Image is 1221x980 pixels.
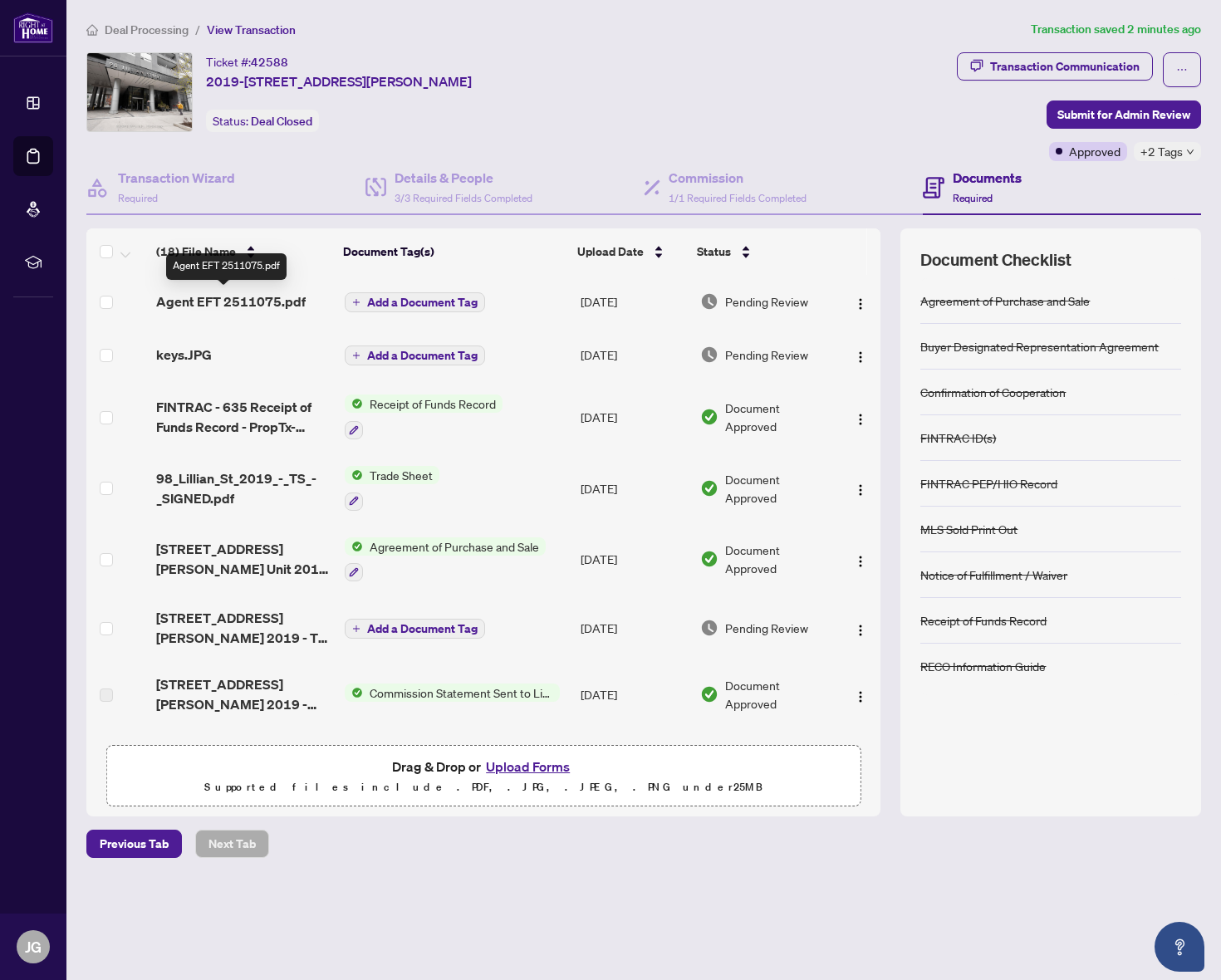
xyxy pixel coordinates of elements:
span: Trade Sheet [363,466,439,484]
span: Document Approved [725,399,832,435]
p: Supported files include .PDF, .JPG, .JPEG, .PNG under 25 MB [117,777,850,797]
button: Logo [847,681,874,708]
button: Upload Forms [481,756,575,777]
td: [DATE] [574,381,694,453]
span: down [1186,148,1194,156]
span: Status [697,243,731,261]
span: Document Approved [725,470,832,507]
img: Document Status [700,345,718,364]
div: Ticket #: [206,52,288,71]
button: Status IconAgreement of Purchase and Sale [345,537,546,582]
img: Logo [854,297,867,311]
img: Logo [854,350,867,364]
div: Transaction Communication [990,53,1140,80]
span: (18) File Name [156,243,236,261]
span: Commission Statement Sent to Listing Brokerage [363,684,560,702]
button: Add a Document Tag [345,292,485,313]
span: plus [352,625,360,633]
span: +2 Tags [1140,142,1183,161]
img: Logo [854,483,867,497]
img: Document Status [700,619,718,637]
img: Document Status [700,408,718,426]
button: Logo [847,404,874,430]
td: [DATE] [574,275,694,328]
span: Agent EFT 2511075.pdf [156,292,306,311]
th: Status [690,228,835,275]
button: Add a Document Tag [345,345,485,366]
button: Status IconTrade Sheet [345,466,439,511]
span: Deal Closed [251,114,312,129]
button: Logo [847,546,874,572]
img: IMG-C12127961_1.jpg [87,53,192,131]
span: Add a Document Tag [367,623,478,635]
div: Buyer Designated Representation Agreement [920,337,1159,355]
button: Submit for Admin Review [1047,100,1201,129]
span: JG [25,935,42,958]
span: Submit for Admin Review [1057,101,1190,128]
span: ellipsis [1176,64,1188,76]
span: 98_Lillian_St_2019_-_TS_-_SIGNED.pdf [156,468,331,508]
span: [STREET_ADDRESS][PERSON_NAME] Unit 2019 - Complete.pdf [156,539,331,579]
img: Status Icon [345,684,363,702]
h4: Commission [669,168,807,188]
td: [DATE] [574,524,694,595]
th: Upload Date [571,228,690,275]
div: Agreement of Purchase and Sale [920,292,1090,310]
div: FINTRAC ID(s) [920,429,996,447]
div: Receipt of Funds Record [920,611,1047,630]
img: Status Icon [345,537,363,556]
img: Logo [854,555,867,568]
span: Required [953,192,993,204]
li: / [195,20,200,39]
span: [STREET_ADDRESS][PERSON_NAME] 2019 - Invoice.pdf [156,674,331,714]
div: RECO Information Guide [920,657,1046,675]
img: Status Icon [345,394,363,413]
button: Add a Document Tag [345,292,485,312]
button: Add a Document Tag [345,617,485,639]
span: 2019-[STREET_ADDRESS][PERSON_NAME] [206,71,472,91]
button: Status IconCommission Statement Sent to Listing Brokerage [345,684,560,702]
span: Pending Review [725,345,808,364]
span: Required [118,192,158,204]
h4: Details & People [395,168,532,188]
img: Logo [854,413,867,426]
button: Add a Document Tag [345,619,485,639]
button: Add a Document Tag [345,345,485,365]
h4: Documents [953,168,1022,188]
div: FINTRAC PEP/HIO Record [920,474,1057,492]
span: Agreement of Purchase and Sale [363,537,546,556]
span: Previous Tab [100,831,169,857]
span: [STREET_ADDRESS][PERSON_NAME] 2019 - TS - AGENT TO REVIEW.pdf [156,608,331,648]
button: Next Tab [195,830,269,858]
span: Drag & Drop or [392,756,575,777]
span: FINTRAC - 635 Receipt of Funds Record - PropTx-OREA_[DATE] 15_32_45.pdf [156,397,331,437]
button: Logo [847,475,874,502]
td: [DATE] [574,728,694,799]
img: Logo [854,624,867,637]
span: Add a Document Tag [367,350,478,361]
span: Document Approved [725,676,832,713]
span: Receipt of Funds Record [363,394,503,413]
button: Logo [847,615,874,641]
button: Previous Tab [86,830,182,858]
img: Logo [854,690,867,703]
span: 42588 [251,55,288,70]
th: (18) File Name [150,228,337,275]
span: home [86,24,98,36]
button: Logo [847,341,874,368]
h4: Transaction Wizard [118,168,235,188]
span: Pending Review [725,619,808,637]
div: Notice of Fulfillment / Waiver [920,566,1067,584]
img: Document Status [700,479,718,497]
div: Agent EFT 2511075.pdf [166,253,287,280]
span: Deal Processing [105,22,189,37]
span: Document Checklist [920,248,1071,272]
td: [DATE] [574,453,694,524]
td: [DATE] [574,595,694,661]
img: logo [13,12,53,43]
span: Upload Date [577,243,644,261]
span: keys.JPG [156,345,212,365]
span: plus [352,298,360,306]
img: Status Icon [345,466,363,484]
span: View Transaction [207,22,296,37]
